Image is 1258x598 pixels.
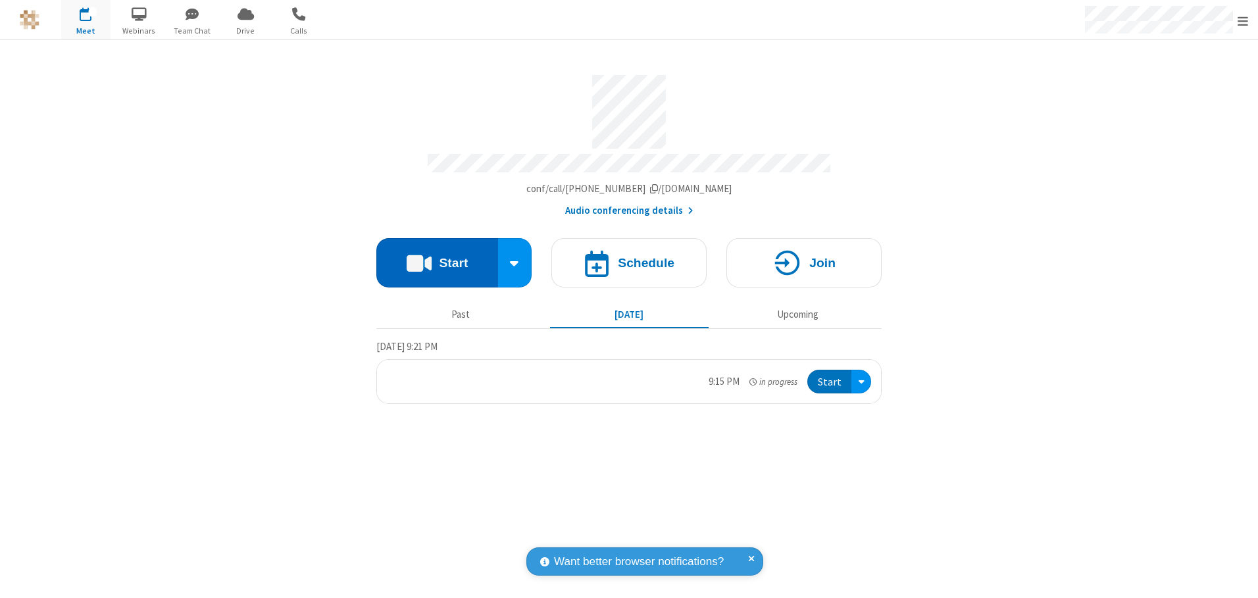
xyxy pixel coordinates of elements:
[376,238,498,287] button: Start
[498,238,532,287] div: Start conference options
[376,340,438,353] span: [DATE] 9:21 PM
[718,302,877,327] button: Upcoming
[807,370,851,394] button: Start
[89,7,97,17] div: 1
[554,553,724,570] span: Want better browser notifications?
[376,65,882,218] section: Account details
[709,374,740,389] div: 9:15 PM
[382,302,540,327] button: Past
[551,238,707,287] button: Schedule
[526,182,732,197] button: Copy my meeting room linkCopy my meeting room link
[168,25,217,37] span: Team Chat
[526,182,732,195] span: Copy my meeting room link
[618,257,674,269] h4: Schedule
[376,339,882,405] section: Today's Meetings
[851,370,871,394] div: Open menu
[565,203,693,218] button: Audio conferencing details
[274,25,324,37] span: Calls
[221,25,270,37] span: Drive
[550,302,709,327] button: [DATE]
[61,25,111,37] span: Meet
[114,25,164,37] span: Webinars
[726,238,882,287] button: Join
[439,257,468,269] h4: Start
[809,257,836,269] h4: Join
[20,10,39,30] img: QA Selenium DO NOT DELETE OR CHANGE
[749,376,797,388] em: in progress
